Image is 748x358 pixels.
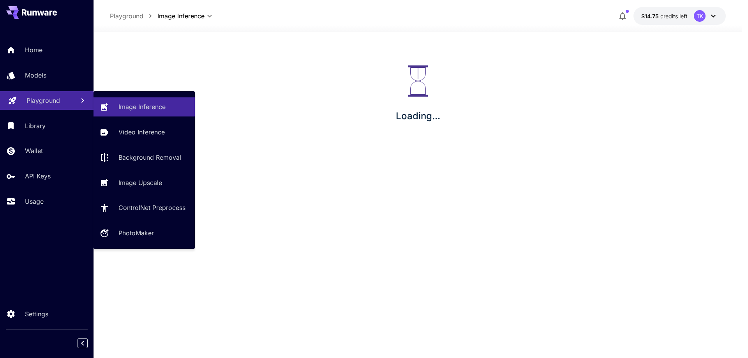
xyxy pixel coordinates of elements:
p: Settings [25,309,48,319]
p: Image Inference [118,102,166,111]
p: Usage [25,197,44,206]
div: $14.7522 [641,12,688,20]
a: PhotoMaker [93,224,195,243]
a: ControlNet Preprocess [93,198,195,217]
button: Collapse sidebar [78,338,88,348]
p: ControlNet Preprocess [118,203,185,212]
a: Background Removal [93,148,195,167]
p: Background Removal [118,153,181,162]
a: Image Inference [93,97,195,116]
button: $14.7522 [633,7,726,25]
a: Image Upscale [93,173,195,192]
p: Loading... [396,109,440,123]
span: $14.75 [641,13,660,19]
p: Playground [110,11,143,21]
span: credits left [660,13,688,19]
p: Video Inference [118,127,165,137]
p: API Keys [25,171,51,181]
p: Library [25,121,46,131]
p: Wallet [25,146,43,155]
nav: breadcrumb [110,11,157,21]
p: Playground [26,96,60,105]
a: Video Inference [93,123,195,142]
span: Image Inference [157,11,205,21]
p: PhotoMaker [118,228,154,238]
div: TK [694,10,706,22]
p: Home [25,45,42,55]
p: Models [25,71,46,80]
div: Collapse sidebar [83,336,93,350]
p: Image Upscale [118,178,162,187]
